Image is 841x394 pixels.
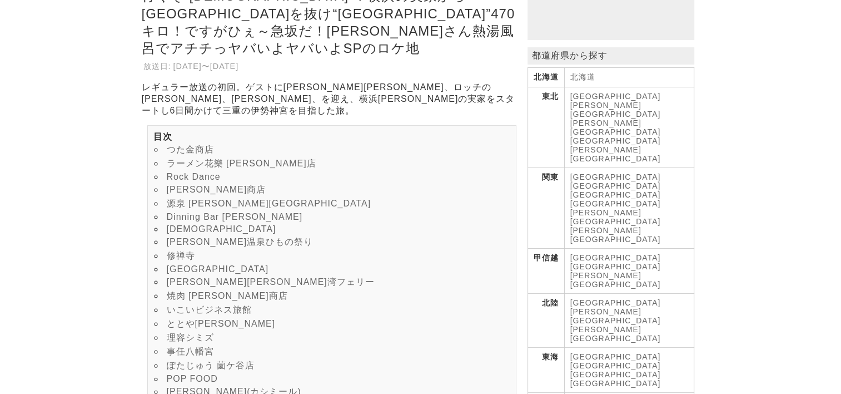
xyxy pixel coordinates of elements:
th: 放送日: [143,61,172,72]
a: [GEOGRAPHIC_DATA] [570,379,661,388]
a: [PERSON_NAME][GEOGRAPHIC_DATA] [570,101,661,119]
a: [GEOGRAPHIC_DATA] [570,181,661,190]
p: 都道府県から探す [528,47,694,65]
a: 焼肉 [PERSON_NAME]商店 [167,291,288,301]
a: [PERSON_NAME][GEOGRAPHIC_DATA] [570,119,661,136]
a: [GEOGRAPHIC_DATA] [570,199,661,208]
a: ととや[PERSON_NAME] [167,319,276,328]
a: [GEOGRAPHIC_DATA] [570,262,661,271]
a: いこいビジネス旅館 [167,305,252,314]
a: [DEMOGRAPHIC_DATA] [167,224,276,234]
a: 理容シミズ [167,333,214,342]
p: レギュラー放送の初回。ゲストに[PERSON_NAME][PERSON_NAME]、ロッチの[PERSON_NAME]、[PERSON_NAME]、を迎え、横浜[PERSON_NAME]の実家を... [142,82,522,117]
a: [GEOGRAPHIC_DATA] [167,264,269,274]
a: [GEOGRAPHIC_DATA] [570,370,661,379]
a: [PERSON_NAME][GEOGRAPHIC_DATA] [570,208,661,226]
a: 修禅寺 [167,251,195,260]
a: [PERSON_NAME][GEOGRAPHIC_DATA] [570,325,661,343]
a: ラーメン花樂 [PERSON_NAME]店 [167,159,316,168]
a: [PERSON_NAME][GEOGRAPHIC_DATA] [570,271,661,289]
a: Dinning Bar [PERSON_NAME] [167,212,303,221]
a: Rock Dance [167,172,221,181]
a: [GEOGRAPHIC_DATA] [570,173,661,181]
a: [GEOGRAPHIC_DATA] [570,298,661,307]
a: 源泉 [PERSON_NAME][GEOGRAPHIC_DATA] [167,199,371,208]
th: 北海道 [528,68,564,87]
a: [GEOGRAPHIC_DATA] [570,235,661,244]
a: [GEOGRAPHIC_DATA] [570,352,661,361]
a: [GEOGRAPHIC_DATA] [570,136,661,145]
a: [PERSON_NAME][PERSON_NAME]湾フェリー [167,277,375,287]
th: 東海 [528,348,564,393]
a: ぽたじゅう 薗ケ谷店 [167,361,255,370]
a: [PERSON_NAME]温泉ひもの祭り [167,237,313,247]
a: POP FOOD [167,374,218,383]
a: [PERSON_NAME][GEOGRAPHIC_DATA] [570,307,661,325]
a: つた金商店 [167,145,214,154]
th: 北陸 [528,294,564,348]
a: [GEOGRAPHIC_DATA] [570,190,661,199]
a: [GEOGRAPHIC_DATA] [570,92,661,101]
a: 北海道 [570,72,595,81]
a: [PERSON_NAME][GEOGRAPHIC_DATA] [570,145,661,163]
th: 甲信越 [528,249,564,294]
a: 事任八幡宮 [167,347,214,356]
a: [GEOGRAPHIC_DATA] [570,253,661,262]
a: [GEOGRAPHIC_DATA] [570,361,661,370]
th: 東北 [528,87,564,168]
a: [PERSON_NAME]商店 [167,185,266,194]
th: 関東 [528,168,564,249]
a: [PERSON_NAME] [570,226,641,235]
td: [DATE]〜[DATE] [173,61,240,72]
